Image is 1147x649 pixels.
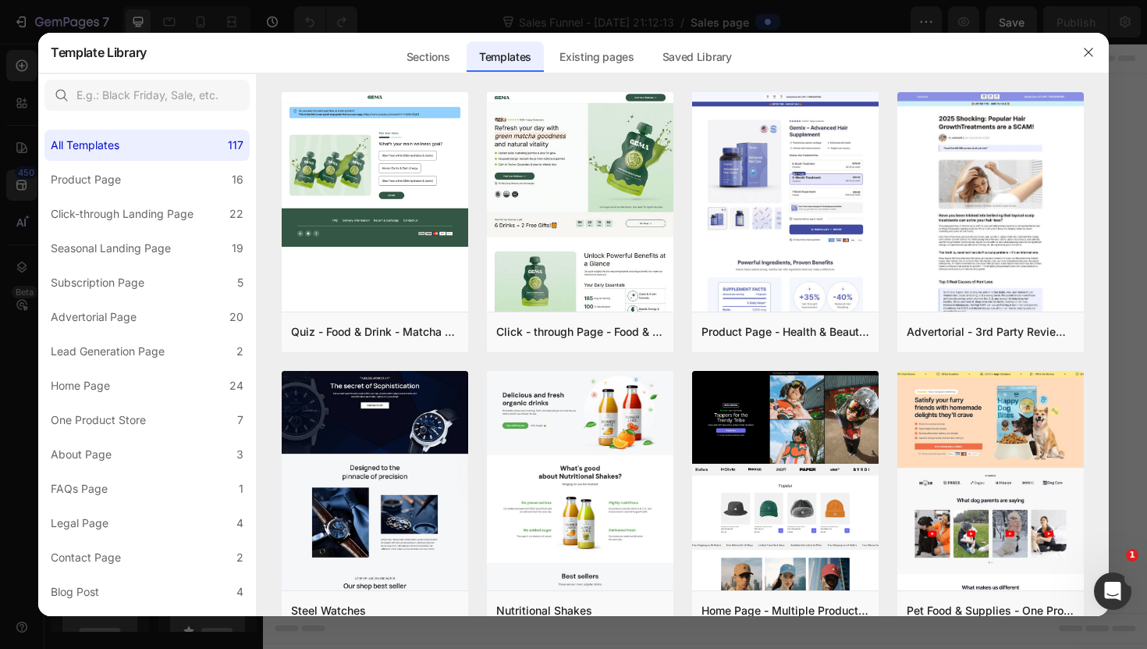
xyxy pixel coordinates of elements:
div: 2 [236,342,243,361]
button: Explore templates [496,356,628,387]
div: 19 [232,239,243,258]
div: Advertorial Page [51,308,137,326]
div: Existing pages [547,41,647,73]
div: Saved Library [650,41,744,73]
div: 1 [239,480,243,498]
div: 4 [236,583,243,601]
input: E.g.: Black Friday, Sale, etc. [44,80,250,111]
div: 24 [229,376,243,395]
div: 117 [228,136,243,155]
div: Legal Page [51,514,108,533]
div: Blog Post [51,583,99,601]
div: 7 [237,411,243,430]
div: Lead Generation Page [51,342,165,361]
div: 2 [236,548,243,567]
iframe: Intercom live chat [1094,572,1131,610]
div: Advertorial - 3rd Party Review - The Before Image - Hair Supplement [907,323,1074,341]
div: Seasonal Landing Page [51,239,171,258]
button: Use existing page designs [309,356,487,387]
div: Product Page - Health & Beauty - Hair Supplement [701,323,869,341]
div: All Templates [51,136,119,155]
h2: Template Library [51,32,147,73]
div: FAQs Page [51,480,108,498]
div: Templates [467,41,544,73]
div: Nutritional Shakes [496,601,592,620]
div: 4 [236,514,243,533]
div: Steel Watches [291,601,366,620]
span: 1 [1126,549,1138,562]
div: 22 [229,205,243,223]
div: Start building with Sections/Elements or [350,325,587,344]
div: Click - through Page - Food & Drink - Matcha Glow Shot [496,323,664,341]
div: Sections [394,41,462,73]
div: 20 [229,308,243,326]
div: 5 [237,273,243,292]
div: Home Page [51,376,110,395]
div: 3 [236,445,243,464]
div: Quiz - Food & Drink - Matcha Glow Shot [291,323,459,341]
div: Contact Page [51,548,121,567]
div: 16 [232,170,243,189]
div: Product Page [51,170,121,189]
div: Home Page - Multiple Product - Apparel - Style 4 [701,601,869,620]
div: Start with Generating from URL or image [364,444,573,456]
div: Pet Food & Supplies - One Product Store [907,601,1074,620]
div: Click-through Landing Page [51,205,194,223]
div: Subscription Page [51,273,144,292]
div: About Page [51,445,112,464]
div: One Product Store [51,411,146,430]
img: quiz-1.png [282,92,468,248]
